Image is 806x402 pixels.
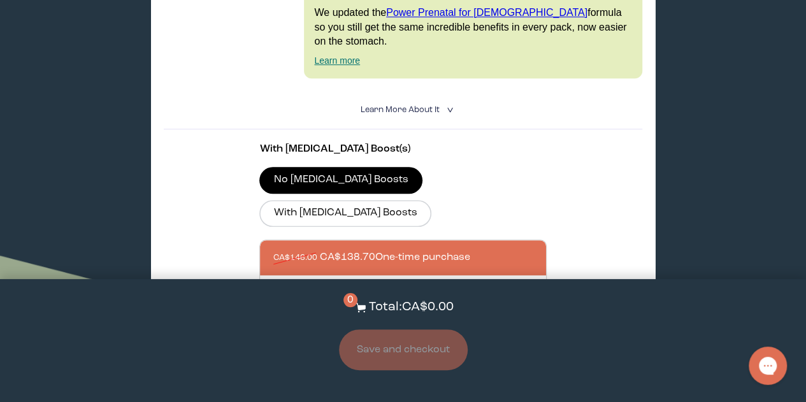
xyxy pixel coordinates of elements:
span: 0 [343,293,357,307]
summary: Learn More About it < [361,104,446,116]
label: With [MEDICAL_DATA] Boosts [259,200,431,227]
label: No [MEDICAL_DATA] Boosts [259,167,422,194]
p: With [MEDICAL_DATA] Boost(s) [259,142,546,157]
iframe: Gorgias live chat messenger [742,342,793,389]
i: < [443,106,455,113]
p: We updated the formula so you still get the same incredible benefits in every pack, now easier on... [314,6,631,48]
a: Learn more [314,55,360,66]
a: Power Prenatal for [DEMOGRAPHIC_DATA] [386,7,587,18]
span: Learn More About it [361,106,440,114]
button: Save and checkout [339,329,468,370]
p: Total: CA$0.00 [369,298,454,317]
